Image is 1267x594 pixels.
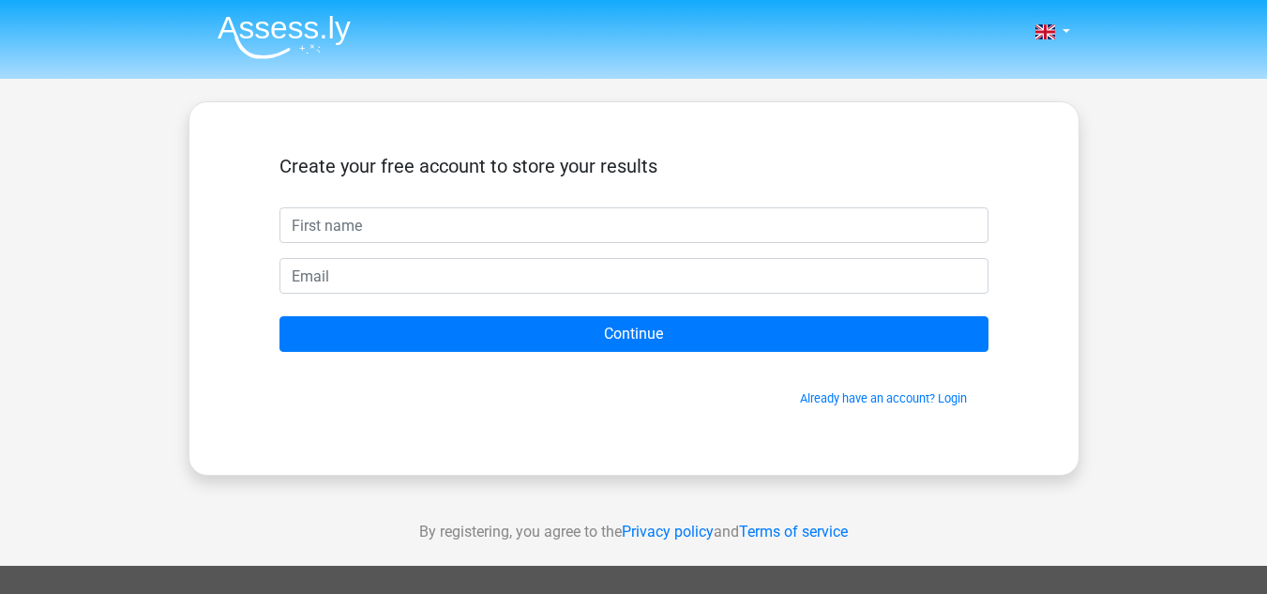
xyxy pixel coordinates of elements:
[800,391,967,405] a: Already have an account? Login
[622,523,714,541] a: Privacy policy
[218,15,351,59] img: Assessly
[739,523,848,541] a: Terms of service
[279,155,988,177] h5: Create your free account to store your results
[279,316,988,352] input: Continue
[279,258,988,294] input: Email
[279,207,988,243] input: First name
